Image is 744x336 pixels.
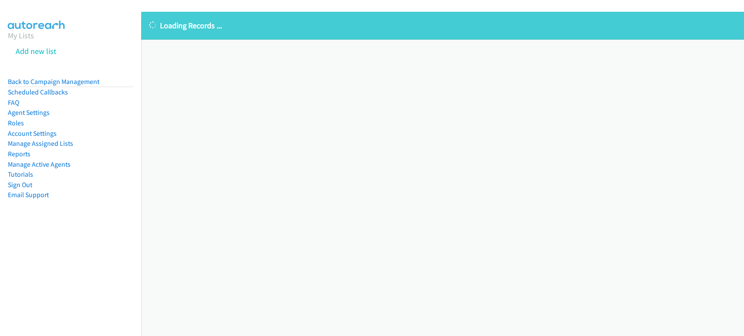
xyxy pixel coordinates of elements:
[8,30,34,40] a: My Lists
[8,98,19,107] a: FAQ
[8,181,32,189] a: Sign Out
[8,119,24,127] a: Roles
[8,129,57,138] a: Account Settings
[8,139,73,148] a: Manage Assigned Lists
[149,20,736,31] p: Loading Records ...
[8,150,31,158] a: Reports
[8,108,50,117] a: Agent Settings
[16,46,56,56] a: Add new list
[8,170,33,178] a: Tutorials
[8,77,99,86] a: Back to Campaign Management
[8,191,49,199] a: Email Support
[8,160,71,168] a: Manage Active Agents
[8,88,68,96] a: Scheduled Callbacks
